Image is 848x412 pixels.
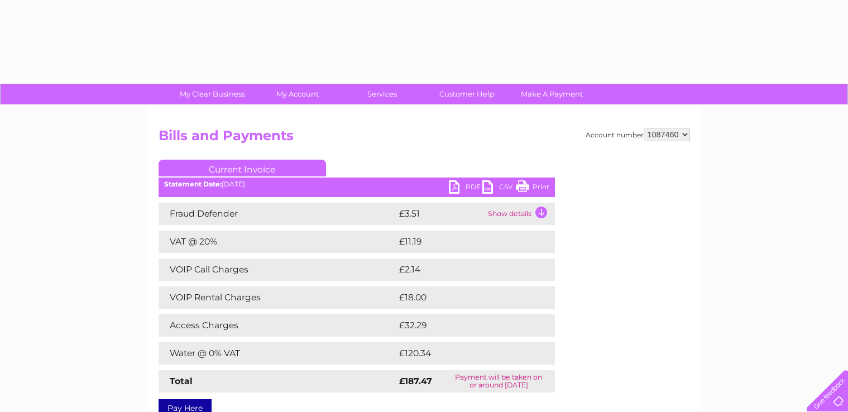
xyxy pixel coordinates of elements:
[396,231,529,253] td: £11.19
[396,342,534,365] td: £120.34
[159,286,396,309] td: VOIP Rental Charges
[449,180,482,197] a: PDF
[586,128,690,141] div: Account number
[399,376,432,386] strong: £187.47
[443,370,555,392] td: Payment will be taken on or around [DATE]
[159,342,396,365] td: Water @ 0% VAT
[159,160,326,176] a: Current Invoice
[485,203,555,225] td: Show details
[336,84,428,104] a: Services
[159,128,690,149] h2: Bills and Payments
[159,314,396,337] td: Access Charges
[159,180,555,188] div: [DATE]
[396,258,528,281] td: £2.14
[170,376,193,386] strong: Total
[166,84,258,104] a: My Clear Business
[251,84,343,104] a: My Account
[506,84,598,104] a: Make A Payment
[396,203,485,225] td: £3.51
[164,180,222,188] b: Statement Date:
[482,180,516,197] a: CSV
[516,180,549,197] a: Print
[421,84,513,104] a: Customer Help
[159,231,396,253] td: VAT @ 20%
[396,286,532,309] td: £18.00
[159,258,396,281] td: VOIP Call Charges
[396,314,532,337] td: £32.29
[159,203,396,225] td: Fraud Defender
